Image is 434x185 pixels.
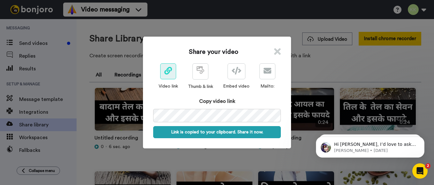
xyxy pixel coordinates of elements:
[159,83,178,89] div: Video link
[153,126,281,138] button: Link is copied to your clipboard. Share it now.
[425,163,430,168] span: 2
[188,83,213,90] div: Thumb & link
[153,97,281,105] div: Copy video link
[189,47,238,56] h1: Share your video
[223,83,250,89] div: Embed video
[412,163,428,179] iframe: Intercom live chat
[259,83,275,89] div: Mailto:
[306,123,434,168] iframe: Intercom notifications message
